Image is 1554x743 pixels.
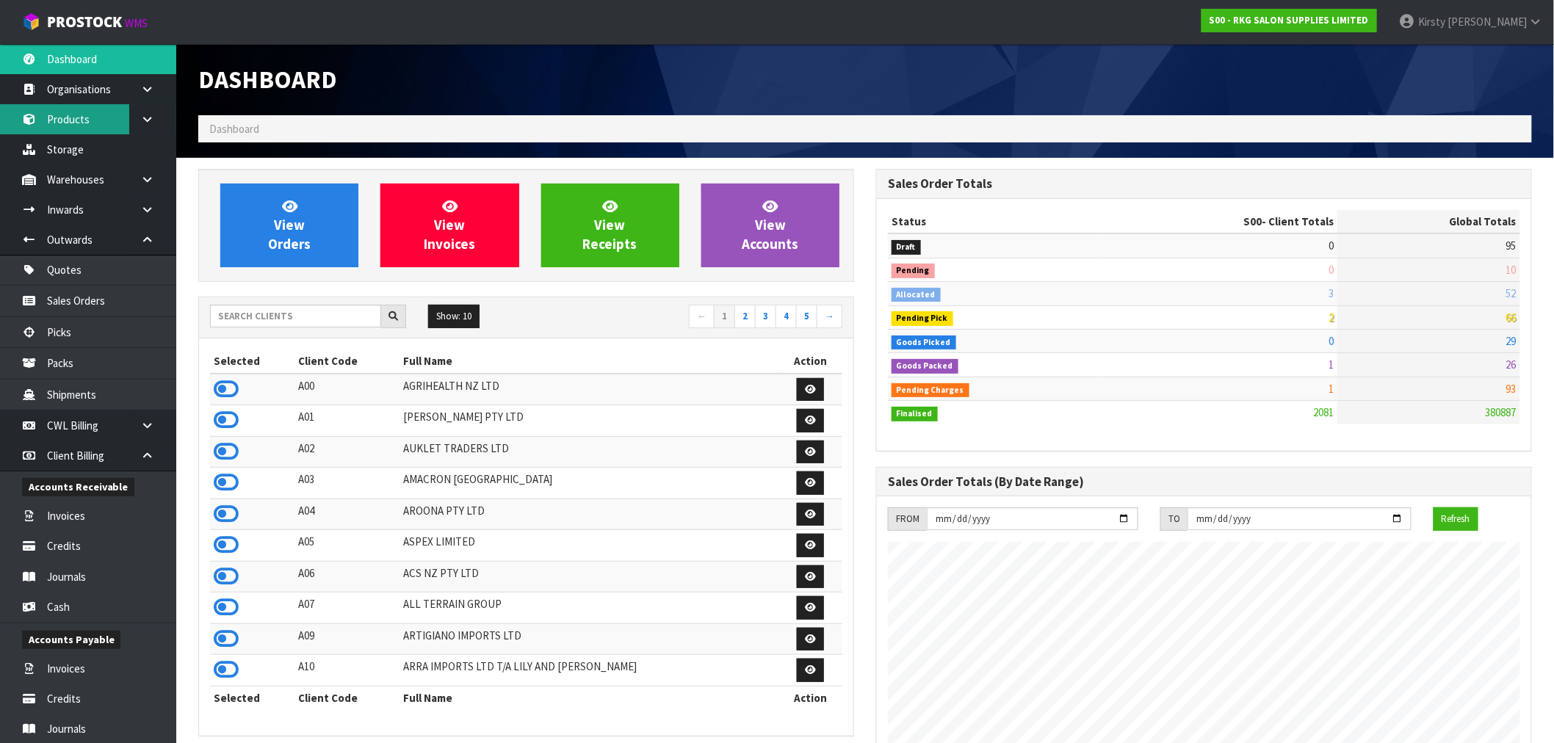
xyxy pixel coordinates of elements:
[294,623,400,655] td: A09
[210,305,381,327] input: Search clients
[1329,286,1334,300] span: 3
[892,240,921,255] span: Draft
[1329,239,1334,253] span: 0
[1329,263,1334,277] span: 0
[892,359,958,374] span: Goods Packed
[22,478,134,496] span: Accounts Receivable
[294,436,400,468] td: A02
[1486,405,1517,419] span: 380887
[541,184,679,267] a: ViewReceipts
[400,374,778,405] td: AGRIHEALTH NZ LTD
[47,12,122,32] span: ProStock
[380,184,518,267] a: ViewInvoices
[209,122,259,136] span: Dashboard
[1434,507,1478,531] button: Refresh
[1337,210,1520,233] th: Global Totals
[22,12,40,31] img: cube-alt.png
[1329,382,1334,396] span: 1
[294,468,400,499] td: A03
[400,436,778,468] td: AUKLET TRADERS LTD
[1210,14,1369,26] strong: S00 - RKG SALON SUPPLIES LIMITED
[892,288,941,302] span: Allocated
[294,592,400,624] td: A07
[742,197,798,253] span: View Accounts
[125,16,148,30] small: WMS
[714,305,735,328] a: 1
[22,631,120,649] span: Accounts Payable
[1506,334,1517,348] span: 29
[734,305,756,328] a: 2
[1506,311,1517,325] span: 66
[294,374,400,405] td: A00
[1506,382,1517,396] span: 93
[1329,358,1334,371] span: 1
[428,305,480,328] button: Show: 10
[220,184,358,267] a: ViewOrders
[755,305,776,328] a: 3
[1097,210,1338,233] th: - Client Totals
[1506,263,1517,277] span: 10
[583,197,637,253] span: View Receipts
[210,686,294,709] th: Selected
[1506,286,1517,300] span: 52
[1448,15,1527,29] span: [PERSON_NAME]
[817,305,842,328] a: →
[1506,358,1517,371] span: 26
[888,507,927,531] div: FROM
[1329,311,1334,325] span: 2
[1329,334,1334,348] span: 0
[294,349,400,373] th: Client Code
[294,655,400,686] td: A10
[892,311,953,326] span: Pending Pick
[1160,507,1188,531] div: TO
[294,405,400,437] td: A01
[888,177,1520,191] h3: Sales Order Totals
[400,349,778,373] th: Full Name
[400,561,778,592] td: ACS NZ PTY LTD
[1418,15,1445,29] span: Kirsty
[424,197,475,253] span: View Invoices
[892,336,956,350] span: Goods Picked
[400,655,778,686] td: ARRA IMPORTS LTD T/A LILY AND [PERSON_NAME]
[400,468,778,499] td: AMACRON [GEOGRAPHIC_DATA]
[294,499,400,530] td: A04
[268,197,311,253] span: View Orders
[892,383,969,398] span: Pending Charges
[400,499,778,530] td: AROONA PTY LTD
[400,592,778,624] td: ALL TERRAIN GROUP
[701,184,839,267] a: ViewAccounts
[1201,9,1377,32] a: S00 - RKG SALON SUPPLIES LIMITED
[892,264,935,278] span: Pending
[294,530,400,562] td: A05
[796,305,817,328] a: 5
[778,686,842,709] th: Action
[210,349,294,373] th: Selected
[1506,239,1517,253] span: 95
[400,405,778,437] td: [PERSON_NAME] PTY LTD
[400,623,778,655] td: ARTIGIANO IMPORTS LTD
[198,64,337,95] span: Dashboard
[888,475,1520,489] h3: Sales Order Totals (By Date Range)
[892,407,938,421] span: Finalised
[294,561,400,592] td: A06
[537,305,842,330] nav: Page navigation
[1243,214,1262,228] span: S00
[1313,405,1334,419] span: 2081
[689,305,715,328] a: ←
[888,210,1097,233] th: Status
[294,686,400,709] th: Client Code
[400,686,778,709] th: Full Name
[778,349,842,373] th: Action
[400,530,778,562] td: ASPEX LIMITED
[776,305,797,328] a: 4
